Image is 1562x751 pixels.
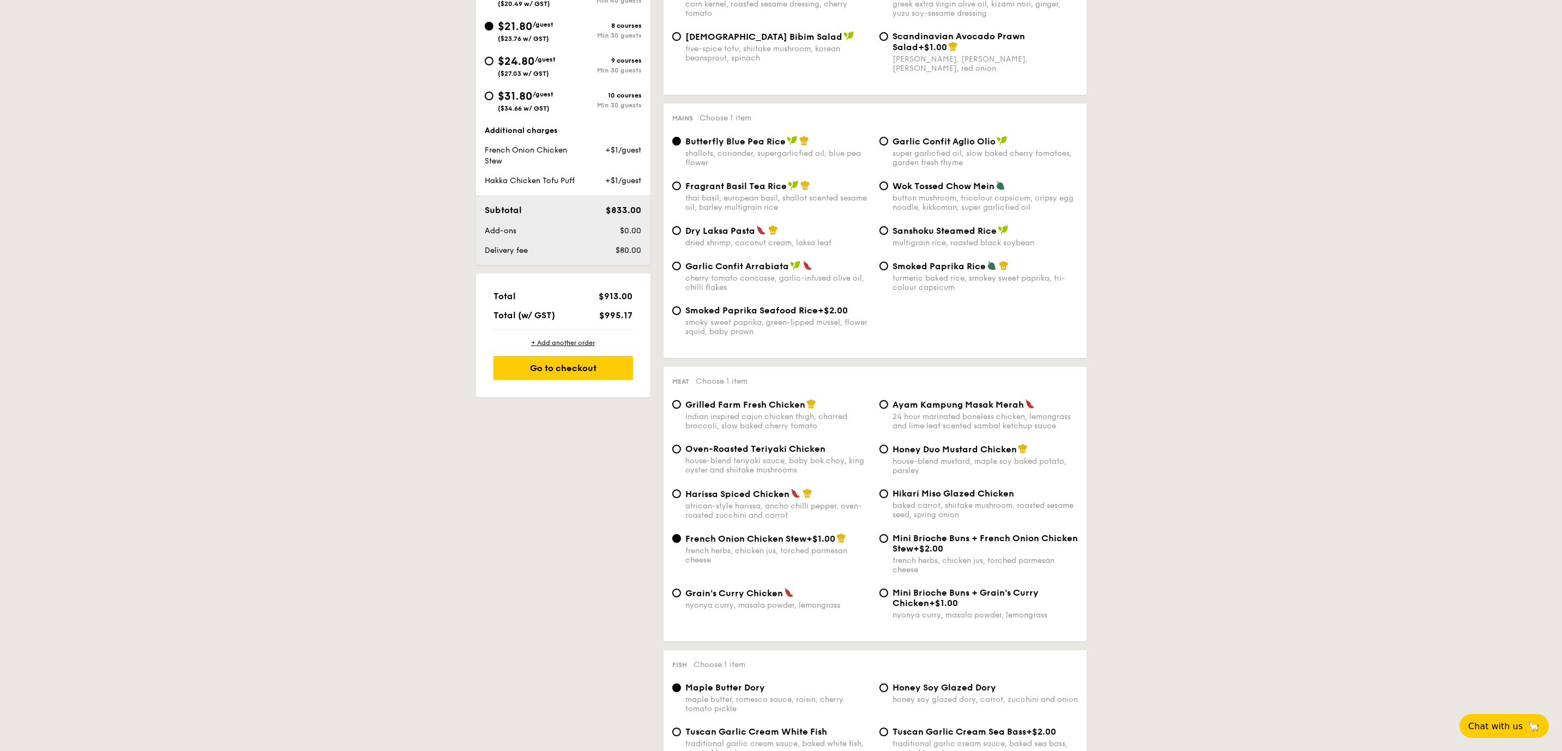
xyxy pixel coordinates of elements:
img: icon-chef-hat.a58ddaea.svg [800,180,810,190]
input: Tuscan Garlic Cream Sea Bass+$2.00traditional garlic cream sauce, baked sea bass, roasted tomato [879,728,888,736]
input: Wok Tossed Chow Meinbutton mushroom, tricolour capsicum, cripsy egg noodle, kikkoman, super garli... [879,181,888,190]
div: Min 30 guests [563,66,642,74]
div: nyonya curry, masala powder, lemongrass [685,601,871,610]
img: icon-chef-hat.a58ddaea.svg [799,136,809,146]
span: Ayam Kampung Masak Merah [892,399,1024,410]
input: Garlic Confit Aglio Oliosuper garlicfied oil, slow baked cherry tomatoes, garden fresh thyme [879,137,888,146]
input: Tuscan Garlic Cream White Fishtraditional garlic cream sauce, baked white fish, roasted tomatoes [672,728,681,736]
img: icon-chef-hat.a58ddaea.svg [1018,444,1028,453]
div: french herbs, chicken jus, torched parmesan cheese [685,546,871,565]
span: Subtotal [485,205,522,215]
div: thai basil, european basil, shallot scented sesame oil, barley multigrain rice [685,193,871,212]
input: $31.80/guest($34.66 w/ GST)10 coursesMin 30 guests [485,92,493,100]
div: nyonya curry, masala powder, lemongrass [892,610,1078,620]
div: smoky sweet paprika, green-lipped mussel, flower squid, baby prawn [685,318,871,336]
div: Indian inspired cajun chicken thigh, charred broccoli, slow baked cherry tomato [685,412,871,431]
div: african-style harissa, ancho chilli pepper, oven-roasted zucchini and carrot [685,501,871,520]
span: $31.80 [498,90,533,103]
span: Maple Butter Dory [685,682,765,693]
div: cherry tomato concasse, garlic-infused olive oil, chilli flakes [685,274,871,292]
span: Scandinavian Avocado Prawn Salad [892,31,1025,52]
span: French Onion Chicken Stew [485,146,567,166]
div: button mushroom, tricolour capsicum, cripsy egg noodle, kikkoman, super garlicfied oil [892,193,1078,212]
span: Total (w/ GST) [493,310,555,320]
div: 8 courses [563,22,642,29]
div: [PERSON_NAME], [PERSON_NAME], [PERSON_NAME], red onion [892,54,1078,73]
div: + Add another order [493,338,633,347]
input: Mini Brioche Buns + French Onion Chicken Stew+$2.00french herbs, chicken jus, torched parmesan ch... [879,534,888,543]
input: Smoked Paprika Seafood Rice+$2.00smoky sweet paprika, green-lipped mussel, flower squid, baby prawn [672,306,681,315]
input: $21.80/guest($23.76 w/ GST)8 coursesMin 30 guests [485,22,493,31]
div: multigrain rice, roasted black soybean [892,238,1078,247]
button: Chat with us🦙 [1460,714,1549,738]
span: Chat with us [1468,721,1523,731]
span: ($27.03 w/ GST) [498,70,549,77]
span: +$1.00 [806,534,835,544]
div: baked carrot, shiitake mushroom, roasted sesame seed, spring onion [892,501,1078,519]
span: Tuscan Garlic Cream Sea Bass [892,726,1026,737]
span: Dry Laksa Pasta [685,226,755,236]
input: Grain's Curry Chickennyonya curry, masala powder, lemongrass [672,589,681,597]
div: shallots, coriander, supergarlicfied oil, blue pea flower [685,149,871,167]
span: Tuscan Garlic Cream White Fish [685,726,827,737]
img: icon-vegetarian.fe4039eb.svg [987,261,997,270]
input: Dry Laksa Pastadried shrimp, coconut cream, laksa leaf [672,226,681,235]
img: icon-chef-hat.a58ddaea.svg [803,488,812,498]
input: Mini Brioche Buns + Grain's Curry Chicken+$1.00nyonya curry, masala powder, lemongrass [879,589,888,597]
img: icon-vegan.f8ff3823.svg [843,31,854,41]
span: Smoked Paprika Seafood Rice [685,305,818,316]
span: Fragrant Basil Tea Rice [685,181,787,191]
span: Grilled Farm Fresh Chicken [685,399,805,410]
span: Garlic Confit Aglio Olio [892,136,996,147]
img: icon-spicy.37a8142b.svg [756,225,766,235]
img: icon-chef-hat.a58ddaea.svg [836,533,846,543]
span: +$1/guest [605,146,641,155]
div: Min 30 guests [563,32,642,39]
input: Scandinavian Avocado Prawn Salad+$1.00[PERSON_NAME], [PERSON_NAME], [PERSON_NAME], red onion [879,32,888,41]
span: [DEMOGRAPHIC_DATA] Bibim Salad [685,32,842,42]
div: house-blend mustard, maple soy baked potato, parsley [892,457,1078,475]
span: $833.00 [606,205,641,215]
span: +$1/guest [605,176,641,185]
span: Choose 1 item [693,660,745,669]
input: Butterfly Blue Pea Riceshallots, coriander, supergarlicfied oil, blue pea flower [672,137,681,146]
span: Add-ons [485,226,516,235]
input: French Onion Chicken Stew+$1.00french herbs, chicken jus, torched parmesan cheese [672,534,681,543]
span: Hakka Chicken Tofu Puff [485,176,575,185]
span: $0.00 [620,226,641,235]
div: dried shrimp, coconut cream, laksa leaf [685,238,871,247]
div: five-spice tofu, shiitake mushroom, korean beansprout, spinach [685,44,871,63]
span: Honey Soy Glazed Dory [892,682,996,693]
span: $21.80 [498,20,533,33]
input: Honey Duo Mustard Chickenhouse-blend mustard, maple soy baked potato, parsley [879,445,888,453]
span: +$2.00 [818,305,848,316]
div: 10 courses [563,92,642,99]
span: Butterfly Blue Pea Rice [685,136,786,147]
img: icon-vegan.f8ff3823.svg [788,180,799,190]
span: ($23.76 w/ GST) [498,35,549,43]
input: [DEMOGRAPHIC_DATA] Bibim Saladfive-spice tofu, shiitake mushroom, korean beansprout, spinach [672,32,681,41]
div: 24 hour marinated boneless chicken, lemongrass and lime leaf scented sambal ketchup sauce [892,412,1078,431]
div: turmeric baked rice, smokey sweet paprika, tri-colour capsicum [892,274,1078,292]
span: Choose 1 item [699,113,751,123]
div: maple butter, romesco sauce, raisin, cherry tomato pickle [685,695,871,713]
span: $995.17 [599,310,632,320]
span: Oven-Roasted Teriyaki Chicken [685,444,825,454]
img: icon-spicy.37a8142b.svg [1025,399,1035,409]
input: Ayam Kampung Masak Merah24 hour marinated boneless chicken, lemongrass and lime leaf scented samb... [879,400,888,409]
div: Go to checkout [493,356,633,380]
span: Choose 1 item [696,377,747,386]
span: Grain's Curry Chicken [685,588,783,598]
span: Garlic Confit Arrabiata [685,261,789,271]
span: $913.00 [599,291,632,301]
img: icon-spicy.37a8142b.svg [784,588,794,597]
span: Wok Tossed Chow Mein [892,181,994,191]
span: +$1.00 [918,42,947,52]
span: Smoked Paprika Rice [892,261,986,271]
img: icon-vegetarian.fe4039eb.svg [996,180,1005,190]
input: Harissa Spiced Chickenafrican-style harissa, ancho chilli pepper, oven-roasted zucchini and carrot [672,489,681,498]
span: Sanshoku Steamed Rice [892,226,997,236]
div: 9 courses [563,57,642,64]
span: +$2.00 [1026,726,1056,737]
span: /guest [535,56,556,63]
